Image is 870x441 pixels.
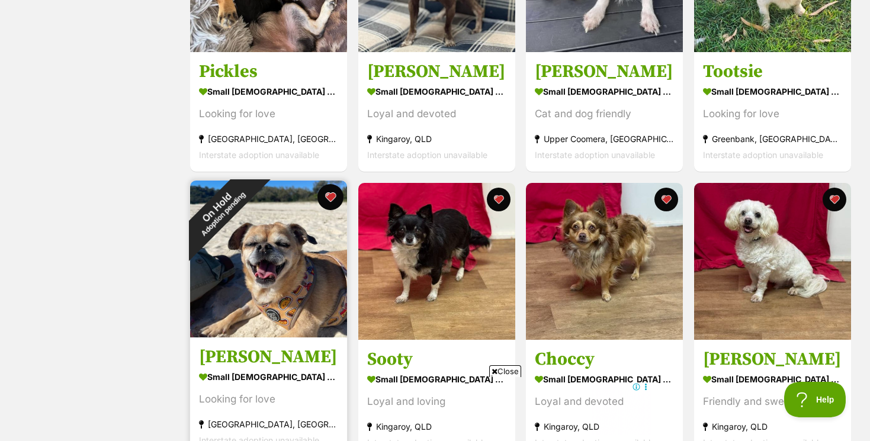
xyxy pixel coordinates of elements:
h3: [PERSON_NAME] [703,349,842,371]
div: small [DEMOGRAPHIC_DATA] Dog [703,371,842,388]
a: Tootsie small [DEMOGRAPHIC_DATA] Dog Looking for love Greenbank, [GEOGRAPHIC_DATA] Interstate ado... [694,51,851,172]
span: Close [489,365,521,377]
img: Choccy [526,183,683,340]
img: Lucy [190,181,347,337]
div: small [DEMOGRAPHIC_DATA] Dog [703,83,842,100]
button: favourite [486,188,510,211]
div: small [DEMOGRAPHIC_DATA] Dog [367,371,506,388]
h3: Tootsie [703,60,842,83]
div: small [DEMOGRAPHIC_DATA] Dog [199,369,338,386]
div: Cat and dog friendly [535,106,674,122]
div: small [DEMOGRAPHIC_DATA] Dog [535,83,674,100]
div: Looking for love [199,106,338,122]
div: Looking for love [703,106,842,122]
iframe: Advertisement [220,382,651,435]
a: On HoldAdoption pending [190,328,347,340]
img: Sooty [358,183,515,340]
h3: [PERSON_NAME] [535,60,674,83]
div: Greenbank, [GEOGRAPHIC_DATA] [703,131,842,147]
div: Upper Coomera, [GEOGRAPHIC_DATA] [535,131,674,147]
div: Loyal and devoted [367,106,506,122]
span: Interstate adoption unavailable [199,150,319,160]
div: small [DEMOGRAPHIC_DATA] Dog [367,83,506,100]
span: Interstate adoption unavailable [367,150,487,160]
button: favourite [654,188,678,211]
button: favourite [317,184,343,210]
div: [GEOGRAPHIC_DATA], [GEOGRAPHIC_DATA] [199,131,338,147]
div: small [DEMOGRAPHIC_DATA] Dog [535,371,674,388]
div: On Hold [168,159,271,262]
a: Pickles small [DEMOGRAPHIC_DATA] Dog Looking for love [GEOGRAPHIC_DATA], [GEOGRAPHIC_DATA] Inters... [190,51,347,172]
div: Kingaroy, QLD [367,131,506,147]
h3: Pickles [199,60,338,83]
iframe: Help Scout Beacon - Open [784,382,846,417]
img: Bundy [694,183,851,340]
span: Interstate adoption unavailable [535,150,655,160]
a: [PERSON_NAME] small [DEMOGRAPHIC_DATA] Dog Loyal and devoted Kingaroy, QLD Interstate adoption un... [358,51,515,172]
h3: [PERSON_NAME] [367,60,506,83]
h3: Sooty [367,349,506,371]
span: Interstate adoption unavailable [703,150,823,160]
h3: [PERSON_NAME] [199,346,338,369]
div: small [DEMOGRAPHIC_DATA] Dog [199,83,338,100]
a: [PERSON_NAME] small [DEMOGRAPHIC_DATA] Dog Cat and dog friendly Upper Coomera, [GEOGRAPHIC_DATA] ... [526,51,683,172]
button: favourite [823,188,846,211]
span: Adoption pending [200,191,247,238]
div: [GEOGRAPHIC_DATA], [GEOGRAPHIC_DATA] [199,417,338,433]
div: Looking for love [199,392,338,408]
h3: Choccy [535,349,674,371]
div: Friendly and sweet [703,394,842,410]
div: Kingaroy, QLD [703,419,842,435]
